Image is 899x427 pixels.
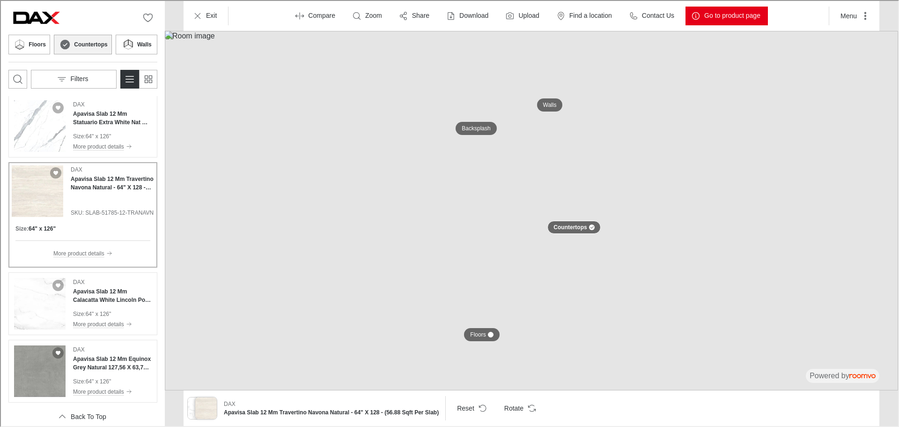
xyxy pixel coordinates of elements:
[542,100,556,108] p: Walls
[364,10,381,20] p: Zoom
[72,277,84,285] p: DAX
[52,279,63,290] button: Add Apavisa Slab 12 Mm Calacatta White Lincoln Pol 127,56 X 63,78 - 56.5 Sqft to favorites
[641,10,673,20] p: Contact Us
[73,39,106,48] h6: Countertops
[703,10,759,20] p: Go to product page
[7,271,156,334] div: See Apavisa Slab 12 Mm Calacatta White Lincoln Pol 127,56 X 63,78 - 56.5 Sqft in the room
[30,69,116,88] button: Open the filters menu
[458,10,487,20] p: Download
[52,101,63,112] button: Add Apavisa Slab 12 Mm Statuario Extra White Nat Bl-A 127,56 X 63,78 - 56.5 Sqft to favorites
[72,318,151,329] button: More product details
[52,248,103,257] p: More product details
[449,398,492,417] button: Reset product
[220,396,441,419] button: Show details for Apavisa Slab 12 Mm Travertino Navona Natural - 64" X 128 - (56.88 Sqft Per Slab)
[205,10,216,20] p: Exit
[70,165,81,173] p: DAX
[53,34,111,53] button: Countertops
[7,406,156,425] button: Scroll back to the beginning
[115,34,156,53] button: Walls
[469,330,485,338] p: Floors
[411,10,428,20] p: Share
[13,277,65,329] img: Apavisa Slab 12 Mm Calacatta White Lincoln Pol 127,56 X 63,78 - 56.5 Sqft. Link opens in a new wi...
[15,224,149,232] div: Product sizes
[72,386,151,396] button: More product details
[223,407,438,416] h6: Apavisa Slab 12 Mm Travertino Navona Natural - 64" X 128 - (56.88 Sqft Per Slab)
[70,174,153,191] h4: Apavisa Slab 12 Mm Travertino Navona Natural - 64" X 128 - (56.88 Sqft Per Slab)
[72,376,85,385] p: Size :
[13,99,65,151] img: Apavisa Slab 12 Mm Statuario Extra White Nat Bl-A 127,56 X 63,78 - 56.5 Sqft. Link opens in a new...
[85,309,111,317] p: 64" x 126"
[52,247,111,258] button: More product details
[288,6,342,24] button: Enter compare mode
[568,10,611,20] p: Find a location
[186,396,216,419] button: See products applied in the visualizer
[848,373,875,377] img: roomvo_wordmark.svg
[346,6,389,24] button: Zoom room image
[85,376,111,385] p: 64" x 126"
[119,69,156,88] div: Product List Mode Selector
[832,6,875,24] button: More actions
[461,124,489,132] p: Backsplash
[7,7,64,26] img: Logo representing DAX.
[72,309,85,317] p: Size :
[440,6,495,24] button: Download
[536,97,562,111] button: Walls
[7,94,156,157] div: See Apavisa Slab 12 Mm Statuario Extra White Nat Bl-A 127,56 X 63,78 - 56.5 Sqft in the room
[517,10,538,20] label: Upload
[138,7,156,26] button: No favorites
[70,208,153,216] span: SKU: SLAB-51785-12-TRANAVN
[499,6,545,24] button: Upload a picture of your room
[72,131,85,140] p: Size :
[809,370,875,380] p: Powered by
[72,387,123,395] p: More product details
[7,69,26,88] button: Open search box
[119,69,138,88] button: Switch to detail view
[7,7,64,26] a: Go to DAX's website.
[28,224,55,232] h6: 64" x 126"
[28,39,45,48] h6: Floors
[72,142,123,150] p: More product details
[546,220,599,233] button: Countertops
[72,99,84,108] p: DAX
[550,6,619,24] button: Find a location
[463,327,498,340] button: Floors
[164,30,897,390] img: Room image
[138,69,156,88] button: Switch to simple view
[455,121,495,134] button: Backsplash
[307,10,334,20] p: Compare
[15,224,28,232] h6: Size :
[72,109,151,126] h4: Apavisa Slab 12 Mm Statuario Extra White Nat Bl-A 127,56 X 63,78 - 56.5 Sqft
[72,345,84,353] p: DAX
[187,397,208,418] img: Diamond White Polish - 24" X 48"
[72,319,123,328] p: More product details
[186,6,223,24] button: Exit
[52,346,63,358] button: Add Apavisa Slab 12 Mm Equinox Grey Natural 127,56 X 63,78 - 56.5 Sqft to favorites
[553,223,586,231] p: Countertops
[72,354,151,371] h4: Apavisa Slab 12 Mm Equinox Grey Natural 127,56 X 63,78 - 56.5 Sqft
[194,397,216,418] img: Apavisa Slab 12 Mm Travertino Navona Natural - 64" X 128 - (56.88 Sqft Per Slab)
[7,34,49,53] button: Floors
[223,399,235,407] p: DAX
[622,6,681,24] button: Contact Us
[11,165,62,216] img: Apavisa Slab 12 Mm Travertino Navona Natural - 64" X 128 - (56.88 Sqft Per Slab). Link opens in a...
[685,6,767,24] button: Go to product page
[7,339,156,402] div: See Apavisa Slab 12 Mm Equinox Grey Natural 127,56 X 63,78 - 56.5 Sqft in the room
[49,166,60,178] button: Add Apavisa Slab 12 Mm Travertino Navona Natural - 64" X 128 - (56.88 Sqft Per Slab) to favorites
[392,6,436,24] button: Share
[69,74,87,83] p: Filters
[13,345,65,396] img: Apavisa Slab 12 Mm Equinox Grey Natural 127,56 X 63,78 - 56.5 Sqft. Link opens in a new window.
[85,131,111,140] p: 64" x 126"
[496,398,541,417] button: Rotate Surface
[72,141,151,151] button: More product details
[136,39,151,48] h6: Walls
[809,370,875,380] div: The visualizer is powered by Roomvo.
[72,286,151,303] h4: Apavisa Slab 12 Mm Calacatta White Lincoln Pol 127,56 X 63,78 - 56.5 Sqft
